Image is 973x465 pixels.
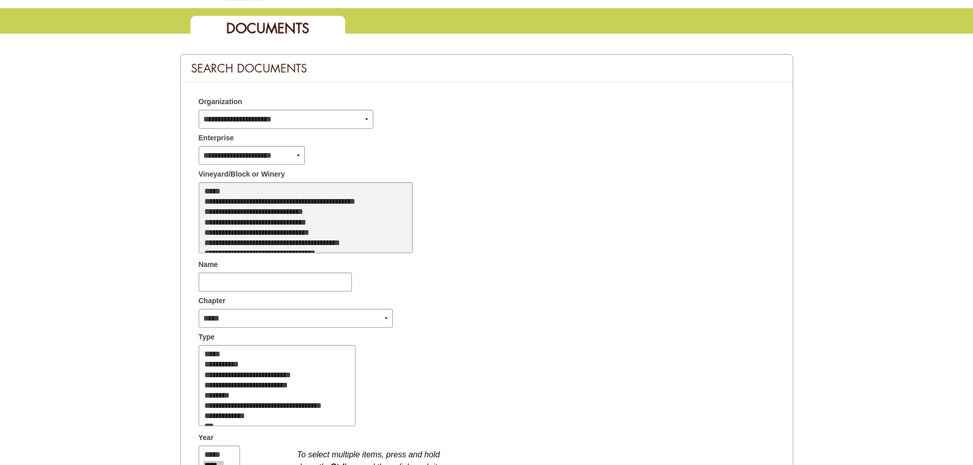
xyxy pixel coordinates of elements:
[181,55,793,82] div: Search Documents
[199,259,218,270] span: Name
[199,432,214,443] span: Year
[199,332,215,342] span: Type
[226,19,310,37] span: Documents
[199,169,285,180] span: Vineyard/Block or Winery
[199,133,234,143] span: Enterprise
[199,96,243,107] span: Organization
[199,296,226,306] span: Chapter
